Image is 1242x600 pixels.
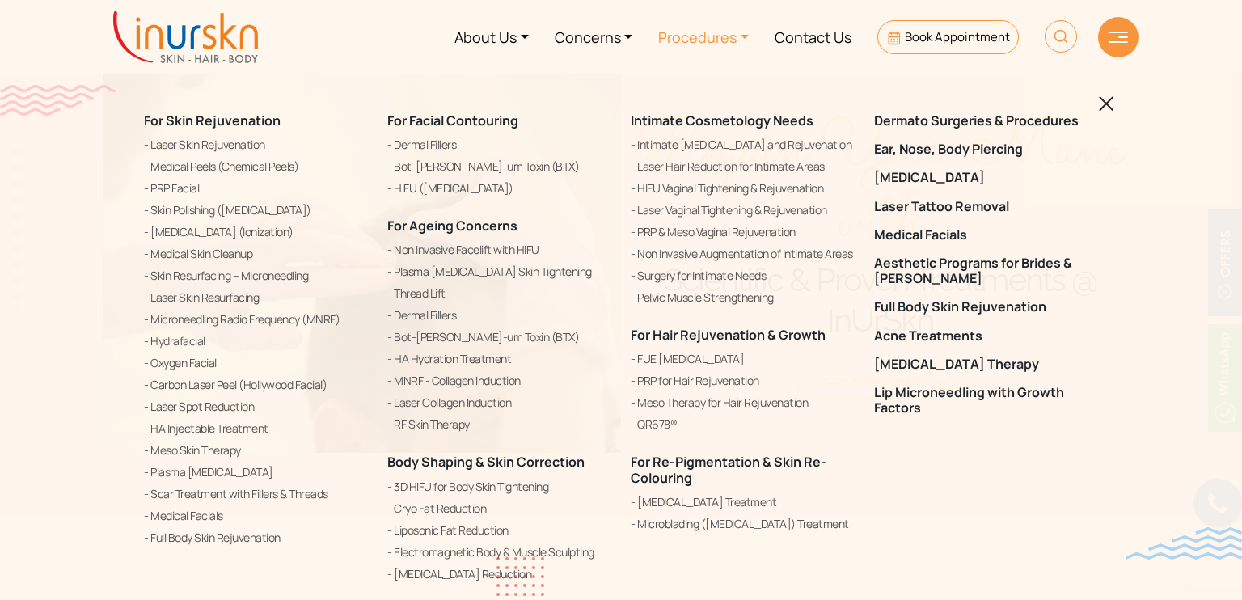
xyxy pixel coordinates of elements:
a: Laser Vaginal Tightening & Rejuvenation [631,201,855,220]
a: Full Body Skin Rejuvenation [874,299,1098,315]
a: Liposonic Fat Reduction [387,521,611,540]
a: Medical Facials [144,506,368,526]
a: [MEDICAL_DATA] [874,170,1098,185]
a: Thread Lift [387,284,611,303]
a: Dermal Fillers [387,135,611,154]
a: Surgery for Intimate Needs [631,266,855,285]
a: [MEDICAL_DATA] (Ionization) [144,222,368,242]
a: Laser Spot Reduction [144,397,368,416]
a: Laser Hair Reduction for Intimate Areas [631,157,855,176]
a: Scar Treatment with Fillers & Threads [144,484,368,504]
a: MNRF - Collagen Induction [387,371,611,391]
a: For Re-Pigmentation & Skin Re-Colouring [631,453,826,486]
a: Laser Tattoo Removal [874,199,1098,214]
a: Aesthetic Programs for Brides & [PERSON_NAME] [874,256,1098,286]
a: Ear, Nose, Body Piercing [874,142,1098,157]
a: About Us [441,6,542,67]
a: Non Invasive Augmentation of Intimate Areas [631,244,855,264]
a: Microneedling Radio Frequency (MNRF) [144,310,368,329]
a: Body Shaping & Skin Correction [387,453,585,471]
a: Lip Microneedling with Growth Factors [874,385,1098,416]
a: Laser Skin Resurfacing [144,288,368,307]
a: Carbon Laser Peel (Hollywood Facial) [144,375,368,395]
a: FUE [MEDICAL_DATA] [631,349,855,369]
a: Laser Skin Rejuvenation [144,135,368,154]
a: Meso Therapy for Hair Rejuvenation [631,393,855,412]
a: Plasma [MEDICAL_DATA] [144,463,368,482]
a: Meso Skin Therapy [144,441,368,460]
a: Concerns [542,6,646,67]
a: Plasma [MEDICAL_DATA] Skin Tightening [387,262,611,281]
a: Electromagnetic Body & Muscle Sculpting [387,543,611,562]
a: Dermal Fillers [387,306,611,325]
span: Book Appointment [905,28,1010,45]
img: inurskn-logo [113,11,258,63]
a: [MEDICAL_DATA] Reduction [387,564,611,584]
a: Skin Polishing ([MEDICAL_DATA]) [144,201,368,220]
a: Full Body Skin Rejuvenation [144,528,368,547]
a: Medical Facials [874,227,1098,243]
a: HA Injectable Treatment [144,419,368,438]
a: RF Skin Therapy [387,415,611,434]
a: Bot-[PERSON_NAME]-um Toxin (BTX) [387,327,611,347]
a: [MEDICAL_DATA] Therapy [874,357,1098,372]
a: Acne Treatments [874,328,1098,344]
a: Microblading ([MEDICAL_DATA]) Treatment [631,514,855,534]
img: HeaderSearch [1045,20,1077,53]
a: HA Hydration Treatment [387,349,611,369]
a: Pelvic Muscle Strengthening [631,288,855,307]
a: Intimate Cosmetology Needs [631,112,813,129]
a: [MEDICAL_DATA] Treatment [631,492,855,512]
a: HIFU ([MEDICAL_DATA]) [387,179,611,198]
a: Skin Resurfacing – Microneedling [144,266,368,285]
a: Cryo Fat Reduction [387,499,611,518]
a: PRP Facial [144,179,368,198]
a: Medical Skin Cleanup [144,244,368,264]
a: Contact Us [762,6,864,67]
a: For Skin Rejuvenation [144,112,281,129]
a: Dermato Surgeries & Procedures [874,113,1098,129]
img: hamLine.svg [1109,32,1128,43]
a: Hydrafacial [144,332,368,351]
img: bluewave [1126,527,1242,560]
a: Laser Collagen Induction [387,393,611,412]
a: Medical Peels (Chemical Peels) [144,157,368,176]
a: For Hair Rejuvenation & Growth [631,326,826,344]
a: PRP & Meso Vaginal Rejuvenation [631,222,855,242]
a: PRP for Hair Rejuvenation [631,371,855,391]
a: For Ageing Concerns [387,217,517,235]
a: For Facial Contouring [387,112,518,129]
a: Oxygen Facial [144,353,368,373]
img: blackclosed [1099,96,1114,112]
a: HIFU Vaginal Tightening & Rejuvenation [631,179,855,198]
a: Book Appointment [877,20,1019,54]
a: Intimate [MEDICAL_DATA] and Rejuvenation [631,135,855,154]
a: Bot-[PERSON_NAME]-um Toxin (BTX) [387,157,611,176]
a: Procedures [645,6,762,67]
a: Non Invasive Facelift with HIFU [387,240,611,260]
a: QR678® [631,415,855,434]
a: 3D HIFU for Body Skin Tightening [387,477,611,496]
